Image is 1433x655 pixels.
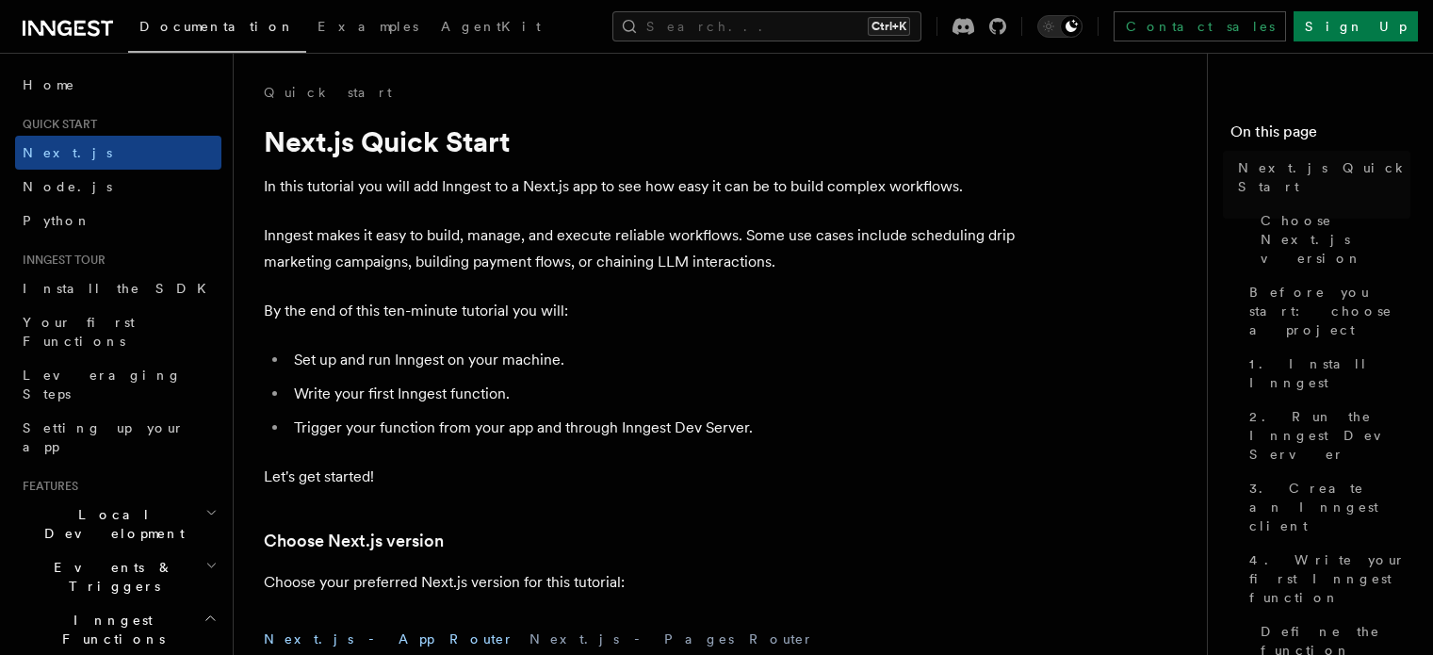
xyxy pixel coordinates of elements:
[318,19,418,34] span: Examples
[139,19,295,34] span: Documentation
[288,415,1018,441] li: Trigger your function from your app and through Inngest Dev Server.
[23,368,182,401] span: Leveraging Steps
[15,479,78,494] span: Features
[23,75,75,94] span: Home
[264,83,392,102] a: Quick start
[441,19,541,34] span: AgentKit
[23,179,112,194] span: Node.js
[23,281,218,296] span: Install the SDK
[288,381,1018,407] li: Write your first Inngest function.
[15,204,221,237] a: Python
[15,498,221,550] button: Local Development
[15,136,221,170] a: Next.js
[264,464,1018,490] p: Let's get started!
[1230,121,1410,151] h4: On this page
[1037,15,1083,38] button: Toggle dark mode
[23,213,91,228] span: Python
[1249,479,1410,535] span: 3. Create an Inngest client
[1238,158,1410,196] span: Next.js Quick Start
[288,347,1018,373] li: Set up and run Inngest on your machine.
[15,117,97,132] span: Quick start
[15,271,221,305] a: Install the SDK
[128,6,306,53] a: Documentation
[1242,400,1410,471] a: 2. Run the Inngest Dev Server
[1249,407,1410,464] span: 2. Run the Inngest Dev Server
[264,569,1018,596] p: Choose your preferred Next.js version for this tutorial:
[15,253,106,268] span: Inngest tour
[23,420,185,454] span: Setting up your app
[264,222,1018,275] p: Inngest makes it easy to build, manage, and execute reliable workflows. Some use cases include sc...
[1242,471,1410,543] a: 3. Create an Inngest client
[264,173,1018,200] p: In this tutorial you will add Inngest to a Next.js app to see how easy it can be to build complex...
[15,170,221,204] a: Node.js
[1249,354,1410,392] span: 1. Install Inngest
[306,6,430,51] a: Examples
[1253,204,1410,275] a: Choose Next.js version
[264,528,444,554] a: Choose Next.js version
[264,124,1018,158] h1: Next.js Quick Start
[1249,283,1410,339] span: Before you start: choose a project
[15,505,205,543] span: Local Development
[23,145,112,160] span: Next.js
[1114,11,1286,41] a: Contact sales
[15,411,221,464] a: Setting up your app
[264,298,1018,324] p: By the end of this ten-minute tutorial you will:
[23,315,135,349] span: Your first Functions
[1242,347,1410,400] a: 1. Install Inngest
[15,358,221,411] a: Leveraging Steps
[15,68,221,102] a: Home
[868,17,910,36] kbd: Ctrl+K
[1249,550,1410,607] span: 4. Write your first Inngest function
[1261,211,1410,268] span: Choose Next.js version
[1294,11,1418,41] a: Sign Up
[15,558,205,596] span: Events & Triggers
[1242,275,1410,347] a: Before you start: choose a project
[430,6,552,51] a: AgentKit
[15,550,221,603] button: Events & Triggers
[15,611,204,648] span: Inngest Functions
[612,11,921,41] button: Search...Ctrl+K
[15,305,221,358] a: Your first Functions
[1242,543,1410,614] a: 4. Write your first Inngest function
[1230,151,1410,204] a: Next.js Quick Start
